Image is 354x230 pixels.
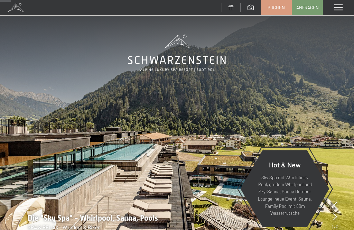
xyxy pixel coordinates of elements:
a: Buchen [261,0,291,15]
a: Anfragen [292,0,323,15]
span: Die "Sky Spa" - Whirlpool, Sauna, Pools [28,214,158,222]
p: Sky Spa mit 23m Infinity Pool, großem Whirlpool und Sky-Sauna, Sauna Outdoor Lounge, neue Event-S... [257,174,313,217]
span: Buchen [268,4,285,11]
span: Hot & New [269,160,301,169]
a: Hot & New Sky Spa mit 23m Infinity Pool, großem Whirlpool und Sky-Sauna, Sauna Outdoor Lounge, ne... [240,150,330,228]
span: Anfragen [296,4,319,11]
